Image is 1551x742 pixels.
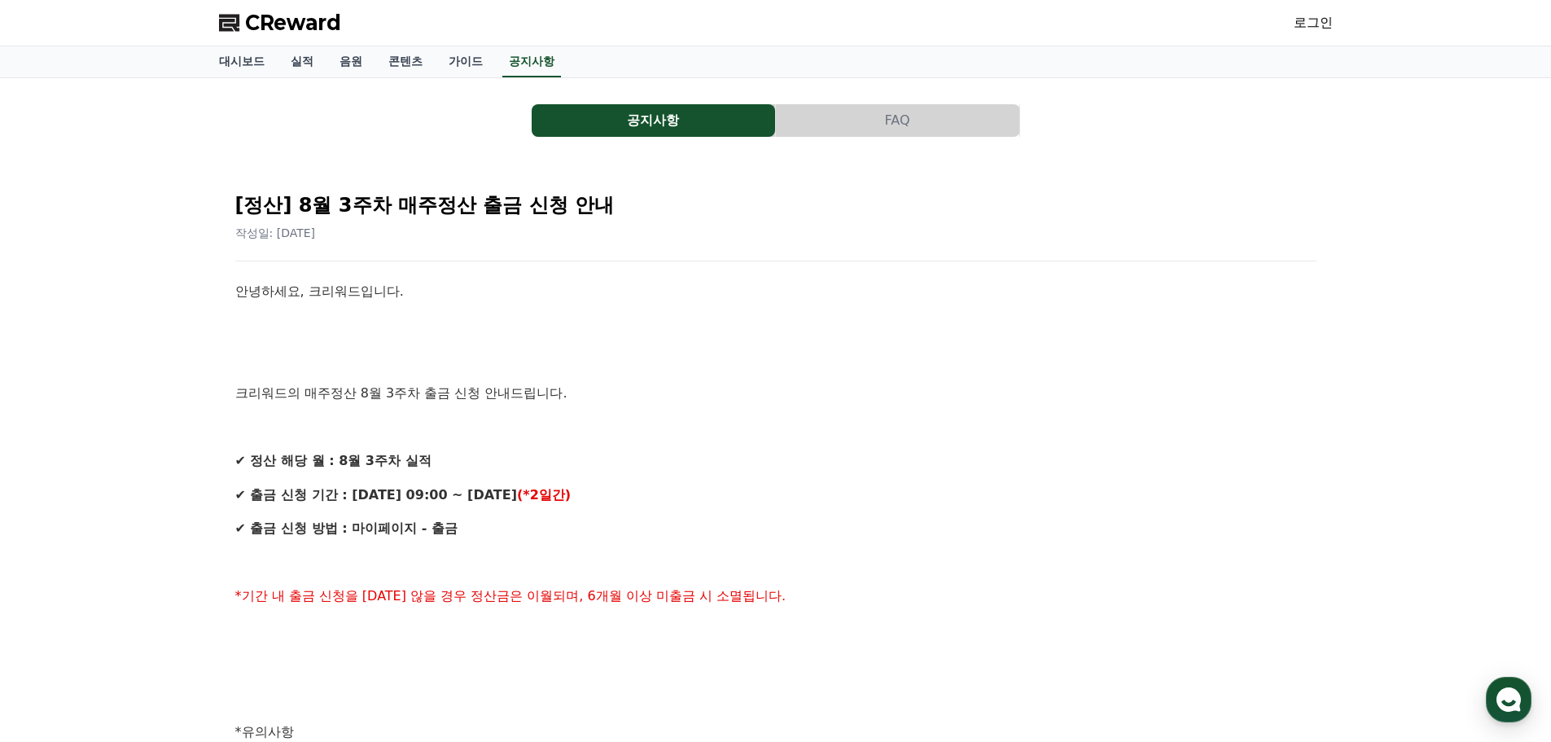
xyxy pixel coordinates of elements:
a: 로그인 [1294,13,1333,33]
span: *기간 내 출금 신청을 [DATE] 않을 경우 정산금은 이월되며, 6개월 이상 미출금 시 소멸됩니다. [235,588,786,604]
strong: (*2일간) [517,487,571,503]
a: 공지사항 [532,104,776,137]
span: 홈 [51,541,61,554]
a: 대화 [107,516,210,557]
a: 대시보드 [206,46,278,77]
strong: ✔ 출금 신청 방법 : 마이페이지 - 출금 [235,520,458,536]
span: *유의사항 [235,724,294,740]
span: 대화 [149,542,169,555]
span: 설정 [252,541,271,554]
a: 실적 [278,46,326,77]
a: 가이드 [436,46,496,77]
a: FAQ [776,104,1020,137]
button: FAQ [776,104,1019,137]
a: 홈 [5,516,107,557]
p: 안녕하세요, 크리워드입니다. [235,281,1317,302]
a: CReward [219,10,341,36]
a: 공지사항 [502,46,561,77]
a: 콘텐츠 [375,46,436,77]
a: 설정 [210,516,313,557]
a: 음원 [326,46,375,77]
h2: [정산] 8월 3주차 매주정산 출금 신청 안내 [235,192,1317,218]
span: CReward [245,10,341,36]
button: 공지사항 [532,104,775,137]
span: 작성일: [DATE] [235,226,316,239]
p: 크리워드의 매주정산 8월 3주차 출금 신청 안내드립니다. [235,383,1317,404]
strong: ✔ 정산 해당 월 : 8월 3주차 실적 [235,453,432,468]
strong: ✔ 출금 신청 기간 : [DATE] 09:00 ~ [DATE] [235,487,517,503]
